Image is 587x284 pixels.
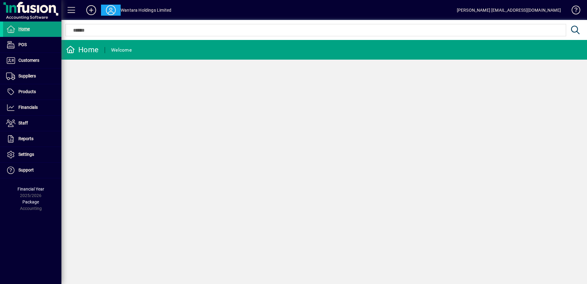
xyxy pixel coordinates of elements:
[18,120,28,125] span: Staff
[18,168,34,172] span: Support
[567,1,579,21] a: Knowledge Base
[3,131,61,147] a: Reports
[457,5,561,15] div: [PERSON_NAME] [EMAIL_ADDRESS][DOMAIN_NAME]
[18,152,34,157] span: Settings
[3,116,61,131] a: Staff
[18,58,39,63] span: Customers
[66,45,99,55] div: Home
[18,136,33,141] span: Reports
[3,69,61,84] a: Suppliers
[18,26,30,31] span: Home
[3,100,61,115] a: Financials
[3,53,61,68] a: Customers
[18,89,36,94] span: Products
[3,147,61,162] a: Settings
[22,199,39,204] span: Package
[121,5,171,15] div: Wantara Holdings Limited
[18,105,38,110] span: Financials
[101,5,121,16] button: Profile
[3,37,61,53] a: POS
[3,163,61,178] a: Support
[81,5,101,16] button: Add
[18,73,36,78] span: Suppliers
[3,84,61,100] a: Products
[17,187,44,191] span: Financial Year
[18,42,27,47] span: POS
